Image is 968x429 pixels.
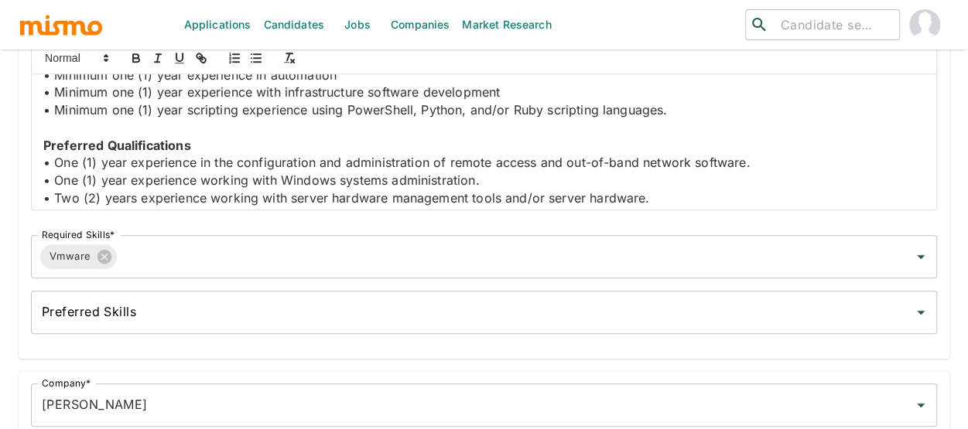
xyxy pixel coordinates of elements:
span: Vmware [40,247,101,265]
img: Maia Reyes [909,9,940,40]
p: • Citrix Administrator, Engineer, or Architect certification. [43,206,925,224]
input: Candidate search [775,14,894,36]
label: Required Skills* [42,228,115,241]
p: • Minimum one (1) year experience with infrastructure software development [43,83,925,101]
p: • Minimum one (1) year experience in automation [43,66,925,84]
img: logo [19,13,104,36]
p: • One (1) year experience in the configuration and administration of remote access and out-of-ban... [43,154,925,172]
button: Open [910,246,932,267]
strong: Preferred Qualifications [43,138,191,153]
label: Company* [42,376,91,390]
button: Open [910,394,932,416]
button: Open [910,301,932,323]
p: • Two (2) years experience working with server hardware management tools and/or server hardware. [43,189,925,207]
div: Vmware [40,244,117,269]
p: • Minimum one (1) year scripting experience using PowerShell, Python, and/or Ruby scripting langu... [43,101,925,119]
p: • One (1) year experience working with Windows systems administration. [43,172,925,189]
